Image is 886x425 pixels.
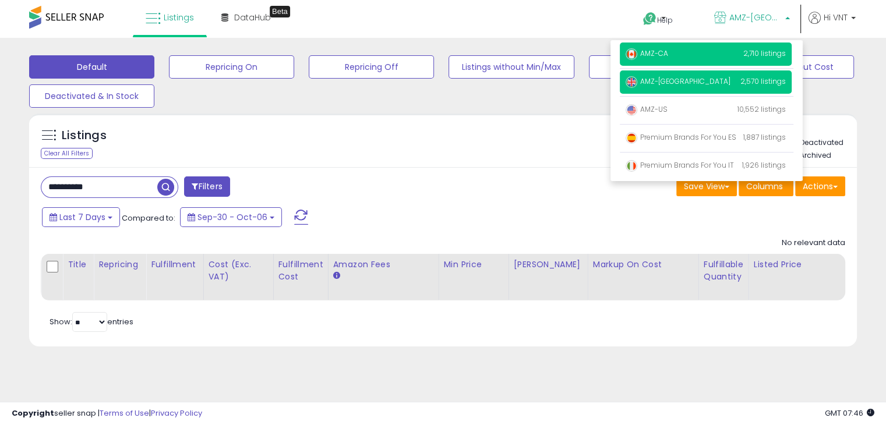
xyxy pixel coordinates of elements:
[782,238,845,249] div: No relevant data
[825,408,874,419] span: 2025-10-14 07:46 GMT
[234,12,271,23] span: DataHub
[824,12,848,23] span: Hi VNT
[729,12,782,23] span: AMZ-[GEOGRAPHIC_DATA]
[626,76,637,88] img: uk.png
[657,15,673,25] span: Help
[799,137,843,147] label: Deactivated
[333,271,340,281] small: Amazon Fees.
[740,76,786,86] span: 2,570 listings
[151,258,198,271] div: Fulfillment
[626,104,637,116] img: usa.png
[41,148,93,159] div: Clear All Filters
[59,211,105,223] span: Last 7 Days
[626,76,730,86] span: AMZ-[GEOGRAPHIC_DATA]
[514,258,583,271] div: [PERSON_NAME]
[746,180,783,192] span: Columns
[643,12,657,26] i: Get Help
[444,258,504,271] div: Min Price
[593,258,694,271] div: Markup on Cost
[589,55,714,79] button: Non Competitive
[799,150,831,160] label: Archived
[270,6,290,17] div: Tooltip anchor
[676,176,737,196] button: Save View
[98,258,141,271] div: Repricing
[180,207,282,227] button: Sep-30 - Oct-06
[626,48,637,60] img: canada.png
[743,48,786,58] span: 2,710 listings
[100,408,149,419] a: Terms of Use
[197,211,267,223] span: Sep-30 - Oct-06
[50,316,133,327] span: Show: entries
[742,160,786,170] span: 1,926 listings
[626,132,637,144] img: spain.png
[309,55,434,79] button: Repricing Off
[743,132,786,142] span: 1,887 listings
[68,258,89,271] div: Title
[754,258,855,271] div: Listed Price
[626,160,637,172] img: italy.png
[739,176,793,196] button: Columns
[12,408,202,419] div: seller snap | |
[151,408,202,419] a: Privacy Policy
[278,258,323,283] div: Fulfillment Cost
[809,12,856,38] a: Hi VNT
[588,254,698,300] th: The percentage added to the cost of goods (COGS) that forms the calculator for Min & Max prices.
[626,104,668,114] span: AMZ-US
[29,84,154,108] button: Deactivated & In Stock
[169,55,294,79] button: Repricing On
[122,212,175,224] span: Compared to:
[209,258,269,283] div: Cost (Exc. VAT)
[42,207,120,227] button: Last 7 Days
[626,132,736,142] span: Premium Brands For You ES
[626,160,734,170] span: Premium Brands For You IT
[184,176,230,197] button: Filters
[795,176,845,196] button: Actions
[626,48,668,58] span: AMZ-CA
[333,258,434,271] div: Amazon Fees
[704,258,744,283] div: Fulfillable Quantity
[29,55,154,79] button: Default
[12,408,54,419] strong: Copyright
[164,12,194,23] span: Listings
[737,104,786,114] span: 10,552 listings
[62,127,107,144] h5: Listings
[634,3,696,38] a: Help
[449,55,574,79] button: Listings without Min/Max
